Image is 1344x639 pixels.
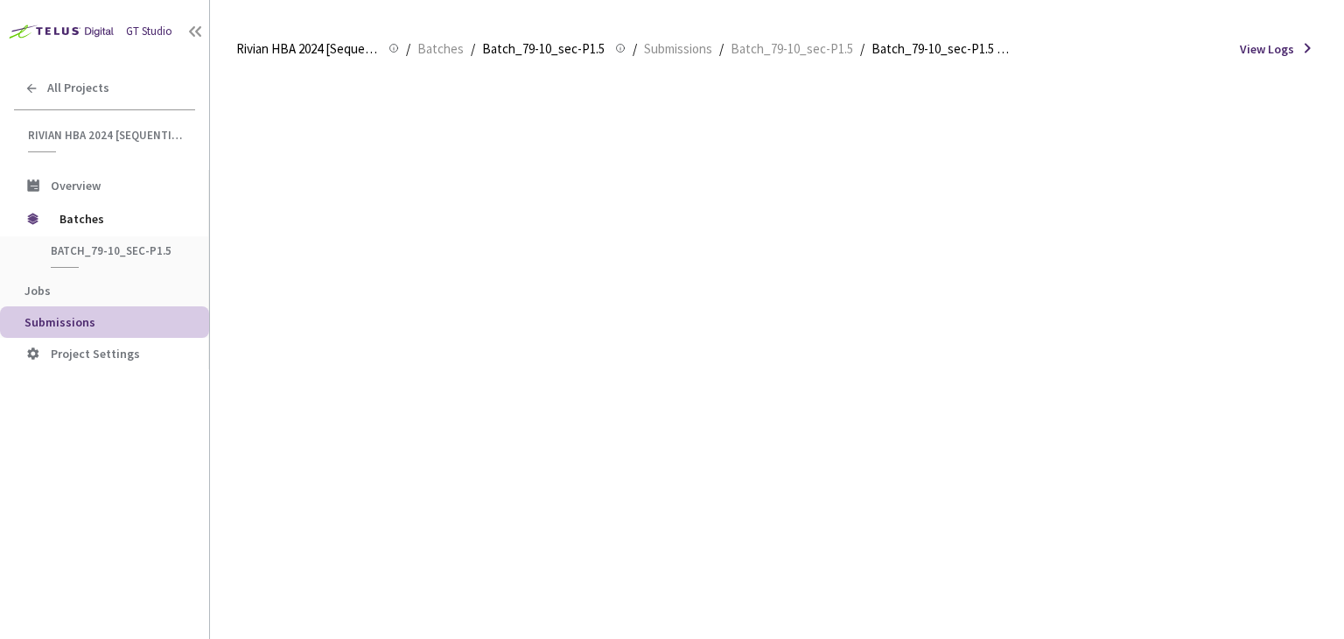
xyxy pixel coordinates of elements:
div: GT Studio [126,24,172,40]
span: Batch_79-10_sec-P1.5 [731,39,853,60]
span: Rivian HBA 2024 [Sequential] [28,128,185,143]
li: / [471,39,475,60]
span: Submissions [644,39,712,60]
li: / [406,39,410,60]
span: Submissions [24,314,95,330]
span: View Logs [1240,40,1294,58]
li: / [860,39,864,60]
span: Batches [417,39,464,60]
span: All Projects [47,81,109,95]
a: Batch_79-10_sec-P1.5 [727,39,857,58]
span: Overview [51,178,101,193]
span: Project Settings [51,346,140,362]
span: Jobs [24,283,51,298]
span: Rivian HBA 2024 [Sequential] [236,39,378,60]
span: Batches [59,201,179,236]
li: / [719,39,724,60]
span: Batch_79-10_sec-P1.5 QC - [DATE] [871,39,1013,60]
li: / [633,39,637,60]
a: Submissions [640,39,716,58]
span: Batch_79-10_sec-P1.5 [482,39,605,60]
span: Batch_79-10_sec-P1.5 [51,243,180,258]
a: Batches [414,39,467,58]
